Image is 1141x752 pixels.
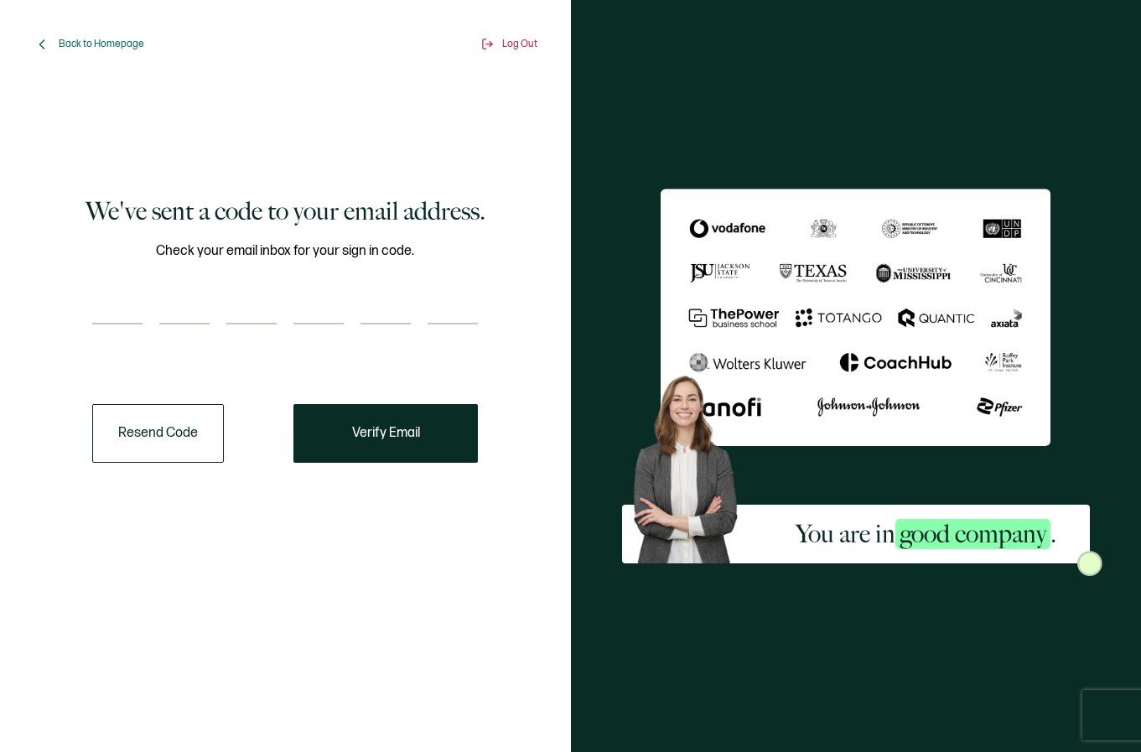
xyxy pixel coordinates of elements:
h2: You are in . [796,517,1056,551]
span: Back to Homepage [59,38,144,50]
span: Check your email inbox for your sign in code. [156,241,414,262]
h1: We've sent a code to your email address. [86,194,485,228]
img: Sertifier Signup - You are in <span class="strong-h">good company</span>. Hero [622,366,763,563]
span: good company [895,519,1050,549]
img: Sertifier Signup [1077,551,1102,576]
span: Log Out [502,38,537,50]
img: Sertifier We've sent a code to your email address. [661,189,1050,446]
button: Verify Email [293,404,478,463]
span: Verify Email [352,427,420,440]
button: Resend Code [92,404,224,463]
